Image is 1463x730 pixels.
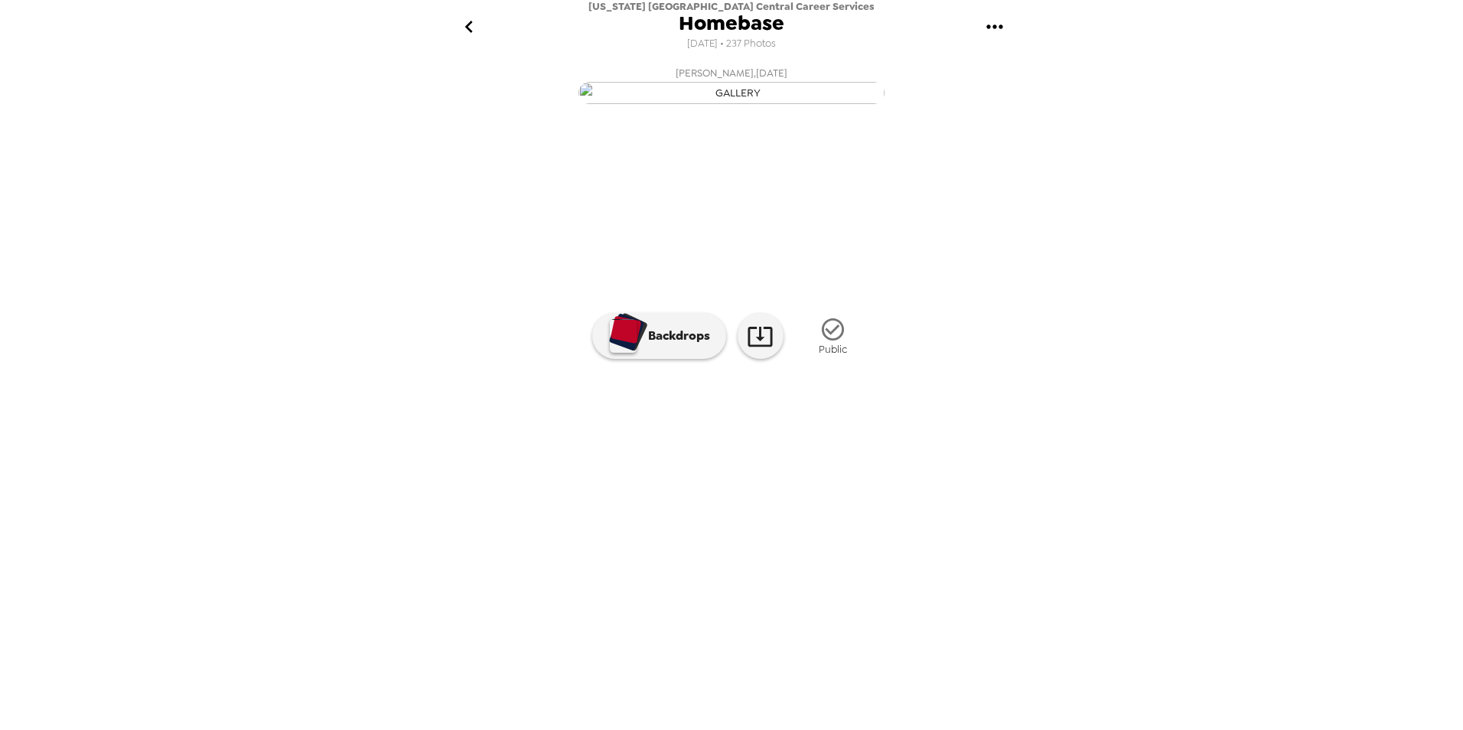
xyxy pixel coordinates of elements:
[795,308,872,365] button: Public
[819,343,847,356] span: Public
[425,60,1038,109] button: [PERSON_NAME],[DATE]
[969,2,1019,52] button: gallery menu
[687,34,776,54] span: [DATE] • 237 Photos
[921,416,1038,495] img: gallery
[444,2,494,52] button: go back
[592,313,726,359] button: Backdrops
[578,82,885,104] img: gallery
[640,327,710,345] p: Backdrops
[797,416,914,495] img: gallery
[673,416,790,495] img: gallery
[676,64,787,82] span: [PERSON_NAME] , [DATE]
[679,13,784,34] span: Homebase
